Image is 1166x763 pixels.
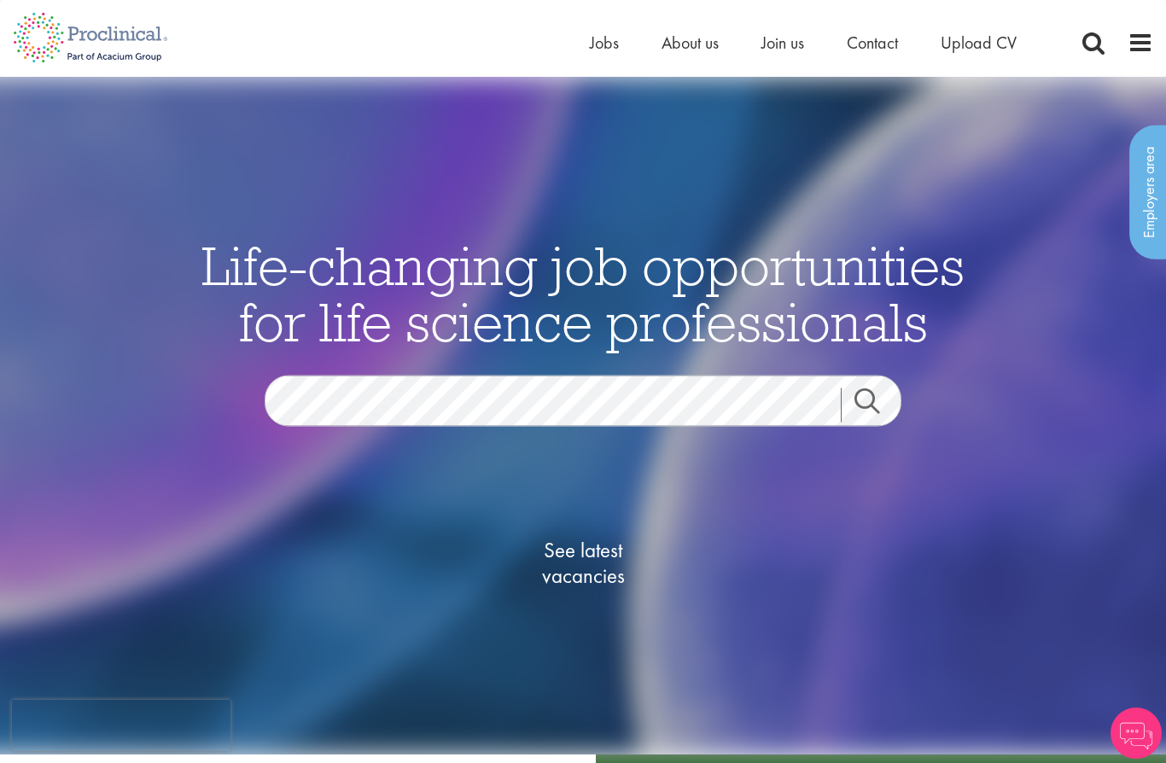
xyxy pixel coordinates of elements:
[662,32,719,54] a: About us
[1111,708,1162,759] img: Chatbot
[498,537,668,588] span: See latest vacancies
[201,230,965,355] span: Life-changing job opportunities for life science professionals
[761,32,804,54] a: Join us
[941,32,1017,54] a: Upload CV
[590,32,619,54] a: Jobs
[498,469,668,656] a: See latestvacancies
[12,700,230,751] iframe: reCAPTCHA
[847,32,898,54] a: Contact
[841,387,914,422] a: Job search submit button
